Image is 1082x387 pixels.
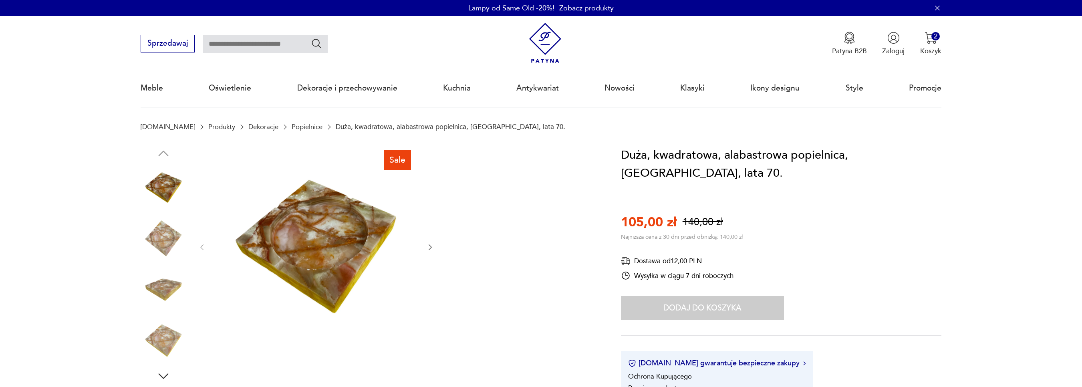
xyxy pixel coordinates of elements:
a: Meble [141,70,163,107]
img: Ikona strzałki w prawo [803,361,806,365]
img: Patyna - sklep z meblami i dekoracjami vintage [525,23,566,63]
a: Zobacz produkty [559,3,614,13]
button: Zaloguj [882,32,905,56]
button: Sprzedawaj [141,35,195,52]
a: Ikona medaluPatyna B2B [832,32,867,56]
a: Antykwariat [516,70,559,107]
div: 2 [931,32,940,40]
a: Nowości [604,70,635,107]
p: Lampy od Same Old -20%! [468,3,554,13]
p: Zaloguj [882,46,905,56]
div: Sale [384,150,411,170]
button: [DOMAIN_NAME] gwarantuje bezpieczne zakupy [628,358,806,368]
img: Ikona dostawy [621,256,631,266]
a: [DOMAIN_NAME] [141,123,195,131]
button: Szukaj [311,38,322,49]
p: Patyna B2B [832,46,867,56]
img: Ikona certyfikatu [628,359,636,367]
button: Patyna B2B [832,32,867,56]
a: Produkty [208,123,235,131]
h1: Duża, kwadratowa, alabastrowa popielnica, [GEOGRAPHIC_DATA], lata 70. [621,146,941,183]
a: Kuchnia [443,70,471,107]
p: Koszyk [920,46,941,56]
a: Klasyki [680,70,705,107]
img: Zdjęcie produktu Duża, kwadratowa, alabastrowa popielnica, Włochy, lata 70. [141,216,186,261]
a: Popielnice [292,123,322,131]
a: Sprzedawaj [141,41,195,47]
a: Ikony designu [750,70,800,107]
a: Dekoracje i przechowywanie [297,70,397,107]
div: Wysyłka w ciągu 7 dni roboczych [621,271,733,280]
img: Zdjęcie produktu Duża, kwadratowa, alabastrowa popielnica, Włochy, lata 70. [216,146,416,347]
p: Najniższa cena z 30 dni przed obniżką: 140,00 zł [621,233,743,241]
a: Oświetlenie [209,70,251,107]
div: Dostawa od 12,00 PLN [621,256,733,266]
img: Zdjęcie produktu Duża, kwadratowa, alabastrowa popielnica, Włochy, lata 70. [141,318,186,363]
img: Ikona koszyka [925,32,937,44]
a: Dekoracje [248,123,278,131]
img: Zdjęcie produktu Duża, kwadratowa, alabastrowa popielnica, Włochy, lata 70. [141,267,186,312]
img: Ikona medalu [843,32,856,44]
img: Ikonka użytkownika [887,32,900,44]
img: Zdjęcie produktu Duża, kwadratowa, alabastrowa popielnica, Włochy, lata 70. [141,165,186,210]
p: Duża, kwadratowa, alabastrowa popielnica, [GEOGRAPHIC_DATA], lata 70. [336,123,565,131]
p: 140,00 zł [683,215,723,229]
a: Style [846,70,863,107]
li: Ochrona Kupującego [628,372,692,381]
p: 105,00 zł [621,214,677,231]
a: Promocje [909,70,941,107]
button: 2Koszyk [920,32,941,56]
